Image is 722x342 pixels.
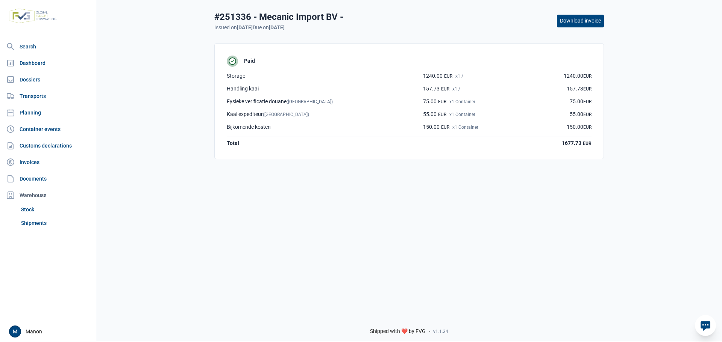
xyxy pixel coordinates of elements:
small: EUR [441,125,449,130]
small: x1 Container [452,125,478,130]
a: Stock [18,203,93,216]
div: Bijkomende kosten [227,124,271,131]
p: Issued on Due on [214,24,343,31]
span: 150.00 [423,124,449,131]
small: x1 Container [449,112,475,117]
small: EUR [441,86,449,92]
small: EUR [583,125,592,130]
div: Handling kaai [227,86,259,92]
a: Dashboard [3,56,93,71]
span: 157.73 [567,86,592,92]
span: 75.00 [570,98,592,104]
strong: [DATE] [269,24,285,30]
span: 1240.00 [423,73,452,80]
div: Storage [227,73,245,80]
div: Kaai expediteur [227,111,309,118]
div: 1677.73 [562,140,592,147]
small: EUR [444,74,452,79]
small: EUR [438,112,446,117]
a: Planning [3,105,93,120]
strong: [DATE] [237,24,253,30]
small: EUR [583,86,592,92]
a: Search [3,39,93,54]
span: 150.00 [567,124,592,130]
small: x1 / [452,86,460,92]
small: EUR [438,99,446,104]
div: Paid [244,58,255,65]
small: EUR [583,74,592,79]
div: Manon [9,325,91,337]
span: 75.00 [423,98,446,105]
span: 55.00 [423,111,446,118]
a: Invoices [3,155,93,170]
span: 1240.00 [564,73,592,79]
small: x1 Container [449,99,475,104]
small: EUR [583,112,592,117]
a: Dossiers [3,72,93,87]
span: Shipped with ❤️ by FVG [370,328,426,335]
div: #251336 - Mecanic Import BV - [214,11,343,23]
small: ([GEOGRAPHIC_DATA]) [287,99,333,104]
span: - [429,328,430,335]
small: EUR [583,99,592,104]
small: ([GEOGRAPHIC_DATA]) [263,112,309,117]
div: Warehouse [3,188,93,203]
img: FVG - Global freight forwarding [6,6,59,26]
a: Transports [3,89,93,104]
div: Fysieke verificatie douane [227,98,333,105]
a: Documents [3,171,93,186]
a: Customs declarations [3,138,93,153]
span: v1.1.34 [433,328,448,334]
span: 55.00 [570,111,592,117]
span: 157.73 [423,86,449,92]
button: M [9,325,21,337]
a: Container events [3,122,93,137]
div: Total [227,140,239,147]
button: Download invoice [557,15,604,27]
small: x1 / [455,74,463,79]
a: Shipments [18,216,93,230]
small: EUR [583,141,592,146]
